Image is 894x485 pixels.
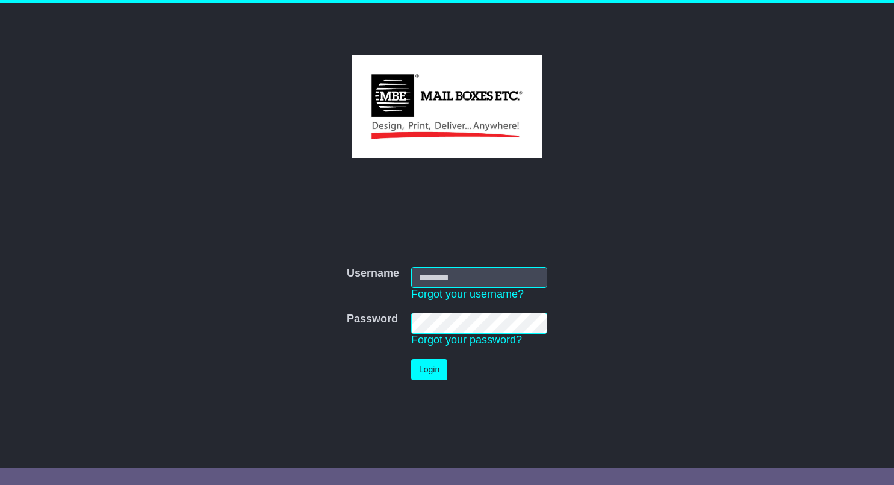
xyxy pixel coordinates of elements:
[411,334,522,346] a: Forgot your password?
[411,288,524,300] a: Forgot your username?
[352,55,542,158] img: MBE Malvern
[411,359,447,380] button: Login
[347,313,398,326] label: Password
[347,267,399,280] label: Username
